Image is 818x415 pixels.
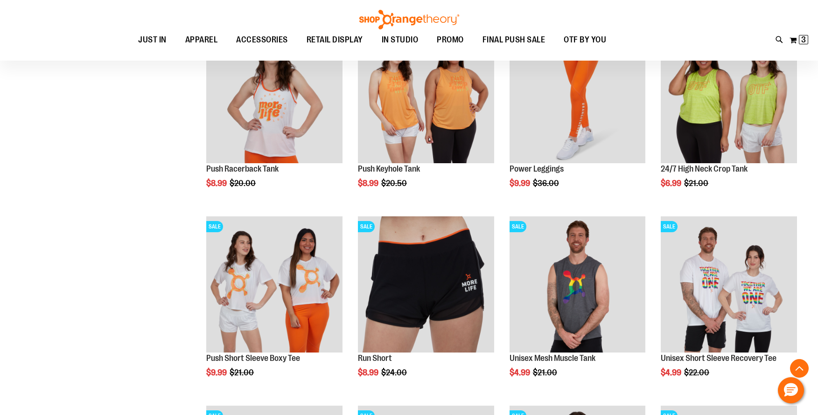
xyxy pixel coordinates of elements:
[684,179,710,188] span: $21.00
[661,164,748,173] a: 24/7 High Neck Crop Tank
[206,28,343,164] img: Product image for Push Racerback Tank
[661,216,797,353] img: Product image for Unisex Short Sleeve Recovery Tee
[202,23,347,212] div: product
[381,179,408,188] span: $20.50
[437,29,464,50] span: PROMO
[297,29,372,51] a: RETAIL DISPLAY
[510,164,564,173] a: Power Leggings
[138,29,167,50] span: JUST IN
[206,164,279,173] a: Push Racerback Tank
[661,221,678,232] span: SALE
[505,212,650,401] div: product
[661,28,797,165] a: Product image for 24/7 High Neck Crop TankSALE
[801,35,806,44] span: 3
[353,212,499,401] div: product
[358,216,494,353] img: Product image for Run Shorts
[510,216,646,353] img: Product image for Unisex Mesh Muscle Tank
[564,29,606,50] span: OTF BY YOU
[206,216,343,353] img: Product image for Push Short Sleeve Boxy Tee
[353,23,499,212] div: product
[206,353,300,363] a: Push Short Sleeve Boxy Tee
[510,221,526,232] span: SALE
[790,359,809,378] button: Back To Top
[206,368,228,377] span: $9.99
[656,23,802,212] div: product
[358,164,420,173] a: Push Keyhole Tank
[372,29,428,51] a: IN STUDIO
[202,212,347,401] div: product
[382,29,419,50] span: IN STUDIO
[661,216,797,354] a: Product image for Unisex Short Sleeve Recovery TeeSALE
[176,29,227,51] a: APPAREL
[227,29,297,51] a: ACCESSORIES
[358,28,494,165] a: Product image for Push Keyhole TankSALE
[661,179,683,188] span: $6.99
[510,28,646,164] img: Product image for Power Leggings
[129,29,176,51] a: JUST IN
[533,368,559,377] span: $21.00
[358,10,461,29] img: Shop Orangetheory
[206,28,343,165] a: Product image for Push Racerback TankSALE
[684,368,711,377] span: $22.00
[358,179,380,188] span: $8.99
[381,368,408,377] span: $24.00
[554,29,615,51] a: OTF BY YOU
[510,368,531,377] span: $4.99
[510,353,595,363] a: Unisex Mesh Muscle Tank
[206,216,343,354] a: Product image for Push Short Sleeve Boxy TeeSALE
[230,368,255,377] span: $21.00
[510,28,646,165] a: Product image for Power LeggingsSALE
[482,29,545,50] span: FINAL PUSH SALE
[533,179,560,188] span: $36.00
[427,29,473,51] a: PROMO
[661,353,776,363] a: Unisex Short Sleeve Recovery Tee
[510,179,531,188] span: $9.99
[661,368,683,377] span: $4.99
[505,23,650,212] div: product
[661,28,797,164] img: Product image for 24/7 High Neck Crop Tank
[230,179,257,188] span: $20.00
[510,216,646,354] a: Product image for Unisex Mesh Muscle TankSALE
[206,179,228,188] span: $8.99
[656,212,802,401] div: product
[358,353,392,363] a: Run Short
[206,221,223,232] span: SALE
[236,29,288,50] span: ACCESSORIES
[358,28,494,164] img: Product image for Push Keyhole Tank
[185,29,218,50] span: APPAREL
[778,377,804,403] button: Hello, have a question? Let’s chat.
[307,29,363,50] span: RETAIL DISPLAY
[358,368,380,377] span: $8.99
[358,216,494,354] a: Product image for Run ShortsSALE
[358,221,375,232] span: SALE
[473,29,555,50] a: FINAL PUSH SALE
